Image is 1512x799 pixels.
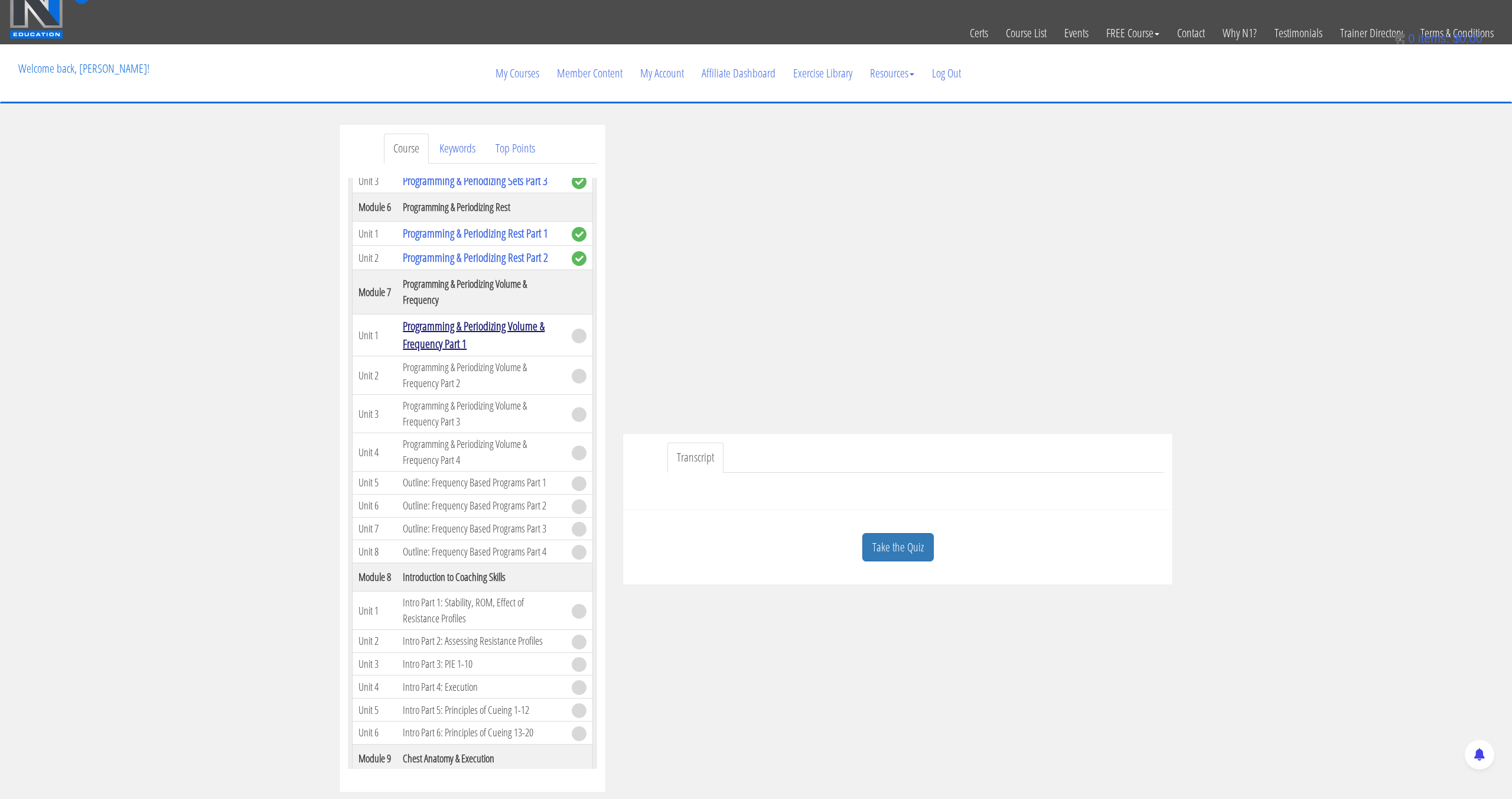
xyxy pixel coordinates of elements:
a: Transcript [667,443,724,473]
a: Programming & Periodizing Volume & Frequency Part 1 [403,318,545,352]
a: Resources [861,45,923,102]
td: Outline: Frequency Based Programs Part 2 [397,494,566,517]
td: Unit 1 [353,314,397,356]
th: Introduction to Coaching Skills [397,563,566,592]
a: Top Points [486,134,545,164]
a: Certs [961,4,997,62]
th: Module 8 [353,563,397,592]
bdi: 0.00 [1453,32,1482,45]
span: complete [572,227,586,242]
img: icon11.png [1393,33,1405,44]
a: Contact [1168,4,1214,62]
td: Unit 7 [353,517,397,540]
td: Unit 2 [353,356,397,395]
td: Outline: Frequency Based Programs Part 1 [397,472,566,495]
a: Programming & Periodizing Rest Part 1 [403,225,548,241]
a: My Courses [487,45,548,102]
a: Log Out [923,45,970,102]
a: Keywords [430,134,485,164]
td: Intro Part 3: PIE 1-10 [397,652,566,675]
span: 0 [1408,32,1415,45]
span: complete [572,174,586,189]
td: Unit 3 [353,395,397,433]
td: Outline: Frequency Based Programs Part 3 [397,517,566,540]
a: 0 items: $0.00 [1393,32,1482,45]
a: FREE Course [1097,4,1168,62]
a: Take the Quiz [862,533,934,562]
td: Unit 3 [353,169,397,193]
td: Programming & Periodizing Volume & Frequency Part 2 [397,356,566,395]
td: Unit 1 [353,222,397,246]
td: Outline: Frequency Based Programs Part 4 [397,540,566,563]
a: Exercise Library [784,45,861,102]
a: Trainer Directory [1331,4,1412,62]
a: Programming & Periodizing Rest Part 2 [403,249,548,265]
a: Events [1055,4,1097,62]
th: Module 7 [353,270,397,314]
td: Unit 5 [353,472,397,495]
th: Programming & Periodizing Volume & Frequency [397,270,566,314]
td: Unit 6 [353,721,397,744]
a: Affiliate Dashboard [693,45,784,102]
td: Intro Part 5: Principles of Cueing 1-12 [397,699,566,722]
p: Welcome back, [PERSON_NAME]! [9,45,158,92]
a: Member Content [548,45,631,102]
a: Testimonials [1266,4,1331,62]
td: Programming & Periodizing Volume & Frequency Part 4 [397,433,566,472]
td: Unit 8 [353,540,397,563]
th: Module 6 [353,193,397,222]
td: Intro Part 4: Execution [397,675,566,699]
span: $ [1453,32,1459,45]
td: Unit 1 [353,592,397,630]
td: Intro Part 1: Stability, ROM, Effect of Resistance Profiles [397,592,566,630]
td: Unit 6 [353,494,397,517]
a: Why N1? [1214,4,1266,62]
td: Intro Part 6: Principles of Cueing 13-20 [397,721,566,744]
td: Unit 5 [353,699,397,722]
span: items: [1418,32,1449,45]
td: Intro Part 2: Assessing Resistance Profiles [397,630,566,653]
td: Unit 2 [353,630,397,653]
a: Terms & Conditions [1412,4,1503,62]
td: Unit 2 [353,246,397,270]
th: Chest Anatomy & Execution [397,744,566,772]
a: My Account [631,45,693,102]
a: Course [384,134,429,164]
th: Module 9 [353,744,397,772]
td: Programming & Periodizing Volume & Frequency Part 3 [397,395,566,433]
a: Programming & Periodizing Sets Part 3 [403,173,548,189]
td: Unit 4 [353,433,397,472]
th: Programming & Periodizing Rest [397,193,566,222]
span: complete [572,251,586,266]
td: Unit 3 [353,652,397,675]
a: Course List [997,4,1055,62]
td: Unit 4 [353,675,397,699]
